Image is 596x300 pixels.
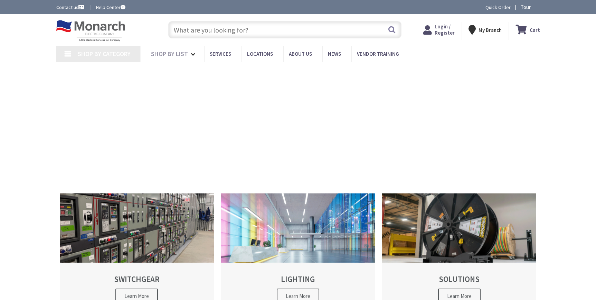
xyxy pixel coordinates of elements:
span: Shop By List [151,50,188,58]
span: About Us [289,51,312,57]
strong: My Branch [479,27,502,33]
h2: SWITCHGEAR [72,275,202,283]
span: News [328,51,341,57]
span: Login / Register [435,23,455,36]
a: Help Center [96,4,125,11]
a: Quick Order [485,4,511,11]
div: My Branch [469,24,502,36]
span: Shop By Category [78,50,131,58]
span: Services [210,51,231,57]
h2: SOLUTIONS [394,275,524,283]
input: What are you looking for? [168,21,401,38]
a: Contact us [56,4,85,11]
span: Locations [247,51,273,57]
span: Tour [521,4,538,10]
strong: Cart [530,24,540,36]
a: Login / Register [423,24,455,36]
h2: LIGHTING [233,275,363,283]
span: Vendor Training [357,51,399,57]
a: Cart [516,24,540,36]
img: Monarch Electric Company [56,20,125,42]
